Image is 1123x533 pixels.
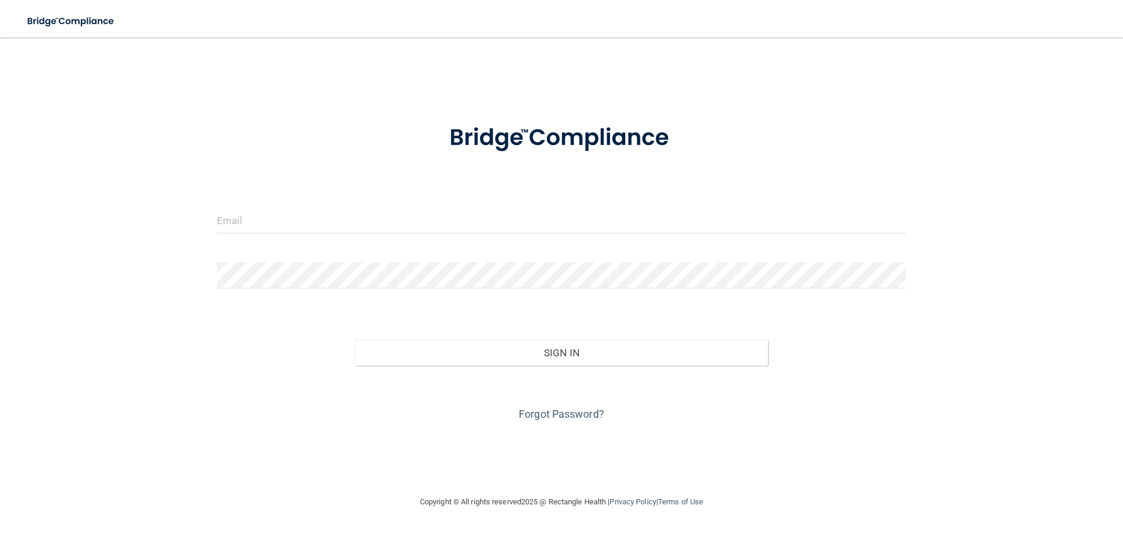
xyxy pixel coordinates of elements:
[609,497,656,506] a: Privacy Policy
[348,483,775,521] div: Copyright © All rights reserved 2025 @ Rectangle Health | |
[217,207,906,233] input: Email
[425,108,698,169] img: bridge_compliance_login_screen.278c3ca4.svg
[355,340,769,366] button: Sign In
[658,497,703,506] a: Terms of Use
[519,408,604,420] a: Forgot Password?
[18,9,125,33] img: bridge_compliance_login_screen.278c3ca4.svg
